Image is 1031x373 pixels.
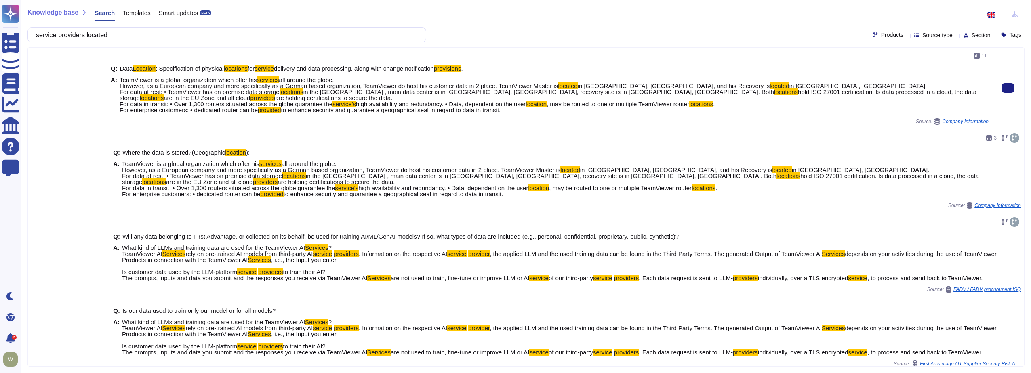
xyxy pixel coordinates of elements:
[689,101,713,107] mark: locations
[122,268,367,281] span: to train their AI? The prompts, inputs and data you submit and the responses you receive via Team...
[122,178,395,191] span: are holding certifications to secure the data. For data in transit: • Over 1,300 routers situated...
[916,118,989,125] span: Source:
[122,160,560,173] span: all around the globe. However, as a European company and more specifically as a German based orga...
[733,275,758,281] mark: providers
[281,107,501,113] span: to enhance security and guarantee a geographical seal in regard to data in transit.
[113,161,120,197] b: A:
[313,325,332,331] mark: service
[258,268,283,275] mark: providers
[246,149,250,156] span: ):
[593,275,612,281] mark: service
[248,331,271,337] mark: Services
[867,349,983,356] span: , to process and send back to TeamViewer.
[558,82,577,89] mark: located
[282,172,306,179] mark: locations
[122,184,717,197] span: . For enterprise customers: • dedicated router can be
[391,275,530,281] span: are not used to train, fine-tune or improve LLM or AI
[367,275,391,281] mark: Services
[461,65,463,72] span: .
[972,32,991,38] span: Section
[335,184,358,191] mark: service's
[120,82,927,95] span: in [GEOGRAPHIC_DATA], [GEOGRAPHIC_DATA]. For data at rest: • TeamViewer has on premise data storage
[111,65,118,71] b: Q:
[639,349,733,356] span: . Each data request is sent to LLM-
[95,10,115,16] span: Search
[922,32,953,38] span: Source type
[164,94,250,101] span: are in the EU Zone and all cloud
[549,184,692,191] span: , may be routed to one or multiple TeamViewer router
[356,101,526,107] span: high availability and redundancy. • Data, dependent on the user
[122,319,305,325] span: What kind of LLMs and training data are used for the TeamViewer AI
[692,184,715,191] mark: locations
[987,12,995,18] img: en
[468,325,490,331] mark: provider
[122,250,997,263] span: depends on your activities during the use of TeamViewer Products in connection with the TeamViewe...
[920,361,1021,366] span: First Advantage / IT Supplier Security Risk Assessment Combined Questionnaire v7.0 AI
[122,233,679,240] span: Will any data belonging to First Advantage, or collected on its behalf, be used for training AI/M...
[123,10,150,16] span: Templates
[120,65,133,72] span: Data
[434,65,461,72] mark: provisions
[867,275,983,281] span: , to process and send back to TeamViewer.
[3,352,18,367] img: user
[894,360,1021,367] span: Source:
[237,268,257,275] mark: service
[948,202,1021,209] span: Source:
[639,275,733,281] span: . Each data request is sent to LLM-
[332,101,356,107] mark: service's
[224,65,248,72] mark: locations
[774,88,798,95] mark: locations
[974,203,1021,208] span: Company Information
[185,250,313,257] span: rely on pre-trained AI models from third-party AI
[359,325,447,331] span: . Information on the respective AI
[334,250,359,257] mark: providers
[770,82,789,89] mark: located
[1009,32,1021,38] span: Tags
[306,172,776,179] span: in the [GEOGRAPHIC_DATA] , main data center is in [GEOGRAPHIC_DATA], [GEOGRAPHIC_DATA], recovery ...
[122,172,979,185] span: hold ISO 27001 certification. Is data processed in a cloud, the data storage
[258,343,283,350] mark: providers
[113,245,120,281] b: A:
[27,9,78,16] span: Knowledge base
[526,101,547,107] mark: location
[982,53,987,58] span: 11
[185,325,313,331] span: rely on pre-trained AI models from third-party AI
[257,76,279,83] mark: services
[32,28,418,42] input: Search a question or template...
[334,325,359,331] mark: providers
[113,319,120,355] b: A:
[758,349,848,356] span: individually, over a TLS encrypted
[528,184,549,191] mark: location
[120,94,392,107] span: are holding certifications to secure the data. For data in transit: • Over 1,300 routers situated...
[156,65,223,72] span: : Specification of physical
[122,166,929,179] span: in [GEOGRAPHIC_DATA], [GEOGRAPHIC_DATA]. For data at rest: • TeamViewer has on premise data storage
[953,287,1021,292] span: FADV / FADV procurement ISQ
[848,275,867,281] mark: service
[305,244,328,251] mark: Services
[200,10,211,15] div: BETA
[122,149,225,156] span: Where the data is stored?(Geographic
[159,10,198,16] span: Smart updates
[113,308,120,314] b: Q:
[142,178,166,185] mark: locations
[733,349,758,356] mark: providers
[776,172,800,179] mark: locations
[367,349,391,356] mark: Services
[994,136,997,140] span: 3
[848,349,867,356] mark: service
[529,349,549,356] mark: service
[303,88,774,95] span: in the [GEOGRAPHIC_DATA] , main data center is in [GEOGRAPHIC_DATA], [GEOGRAPHIC_DATA], recovery ...
[260,191,284,197] mark: provided
[942,119,989,124] span: Company Information
[529,275,549,281] mark: service
[122,343,367,356] span: to train their AI? The prompts, inputs and data you submit and the responses you receive via Team...
[250,94,275,101] mark: providers
[133,65,156,72] mark: Location
[122,325,997,337] span: depends on your activities during the use of TeamViewer Products in connection with the TeamViewe...
[248,256,271,263] mark: Services
[772,166,791,173] mark: located
[313,250,332,257] mark: service
[614,275,639,281] mark: providers
[358,184,528,191] span: high availability and redundancy. • Data, dependent on the user
[113,149,120,155] b: Q:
